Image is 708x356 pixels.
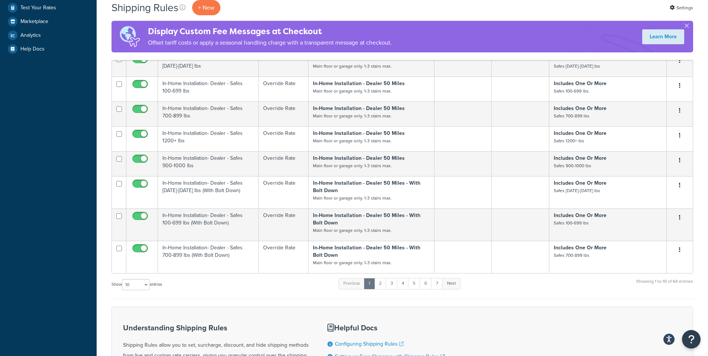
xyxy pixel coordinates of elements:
[431,278,443,289] a: 7
[259,101,308,126] td: Override Rate
[642,29,684,44] a: Learn More
[554,63,600,69] small: Safes [DATE]-[DATE] lbs
[554,252,589,259] small: Safes 700-899 lbs
[20,32,41,39] span: Analytics
[313,129,405,137] strong: In-Home Installation - Dealer 50 Miles
[313,113,392,119] small: Main floor or garage only. 1-3 stairs max.
[408,278,420,289] a: 5
[111,279,162,290] label: Show entries
[259,176,308,208] td: Override Rate
[636,277,693,293] div: Showing 1 to 10 of 64 entries
[20,5,56,11] span: Test Your Rates
[259,241,308,273] td: Override Rate
[313,179,420,194] strong: In-Home Installation - Dealer 50 Miles - With Bolt Down
[6,42,91,56] a: Help Docs
[682,330,701,349] button: Open Resource Center
[158,241,259,273] td: In-Home Installation- Dealer - Safes 700-899 lbs (With Bolt Down)
[364,278,375,289] a: 1
[158,101,259,126] td: In-Home Installation- Dealer - Safes 700-899 lbs
[123,324,309,332] h3: Understanding Shipping Rules
[259,151,308,176] td: Override Rate
[554,244,607,252] strong: Includes One Or More
[259,77,308,101] td: Override Rate
[148,38,392,48] p: Offset tariff costs or apply a seasonal handling charge with a transparent message at checkout.
[397,278,409,289] a: 4
[148,25,392,38] h4: Display Custom Fee Messages at Checkout
[6,1,91,14] a: Test Your Rates
[6,15,91,28] a: Marketplace
[554,129,607,137] strong: Includes One Or More
[554,220,589,226] small: Safes 100-699 lbs
[313,88,392,94] small: Main floor or garage only. 1-3 stairs max.
[313,244,420,259] strong: In-Home Installation - Dealer 50 Miles - With Bolt Down
[339,278,365,289] a: Previous
[313,211,420,227] strong: In-Home Installation - Dealer 50 Miles - With Bolt Down
[259,126,308,151] td: Override Rate
[20,19,48,25] span: Marketplace
[259,208,308,241] td: Override Rate
[313,259,392,266] small: Main floor or garage only. 1-3 stairs max.
[158,52,259,77] td: In-Home Installation- Dealer - Safes [DATE]-[DATE] lbs
[374,278,387,289] a: 2
[386,278,398,289] a: 3
[554,104,607,112] strong: Includes One Or More
[327,324,449,332] h3: Helpful Docs
[670,3,693,13] a: Settings
[313,227,392,234] small: Main floor or garage only. 1-3 stairs max.
[158,151,259,176] td: In-Home Installation- Dealer - Safes 900-1000 lbs
[554,88,589,94] small: Safes 100-699 lbs
[111,21,148,52] img: duties-banner-06bc72dcb5fe05cb3f9472aba00be2ae8eb53ab6f0d8bb03d382ba314ac3c341.png
[313,80,405,87] strong: In-Home Installation - Dealer 50 Miles
[6,29,91,42] a: Analytics
[259,52,308,77] td: Override Rate
[554,162,591,169] small: Safes 900-1000 lbs
[313,162,392,169] small: Main floor or garage only. 1-3 stairs max.
[554,137,584,144] small: Safes 1200+ lbs
[158,176,259,208] td: In-Home Installation- Dealer - Safes [DATE]-[DATE] lbs (With Bolt Down)
[158,77,259,101] td: In-Home Installation- Dealer - Safes 100-699 lbs
[442,278,460,289] a: Next
[420,278,432,289] a: 6
[158,208,259,241] td: In-Home Installation- Dealer - Safes 100-699 lbs (With Bolt Down)
[335,340,404,348] a: Configuring Shipping Rules
[313,63,392,69] small: Main floor or garage only. 1-3 stairs max.
[122,279,150,290] select: Showentries
[313,154,405,162] strong: In-Home Installation - Dealer 50 Miles
[158,126,259,151] td: In-Home Installation- Dealer - Safes 1200+ lbs
[20,46,45,52] span: Help Docs
[313,104,405,112] strong: In-Home Installation - Dealer 50 Miles
[554,179,607,187] strong: Includes One Or More
[554,211,607,219] strong: Includes One Or More
[313,137,392,144] small: Main floor or garage only. 1-3 stairs max.
[554,113,589,119] small: Safes 700-899 lbs
[554,80,607,87] strong: Includes One Or More
[554,154,607,162] strong: Includes One Or More
[111,0,178,15] h1: Shipping Rules
[554,187,600,194] small: Safes [DATE]-[DATE] lbs
[313,195,392,201] small: Main floor or garage only. 1-3 stairs max.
